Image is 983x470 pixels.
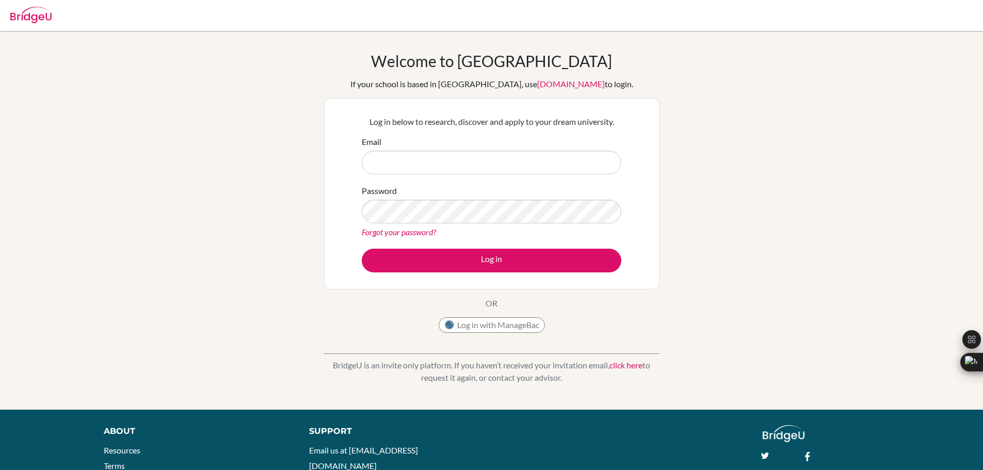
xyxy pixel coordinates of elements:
div: About [104,425,286,437]
a: click here [609,360,642,370]
a: Forgot your password? [362,227,436,237]
label: Password [362,185,397,197]
img: Bridge-U [10,7,52,23]
label: Email [362,136,381,148]
h1: Welcome to [GEOGRAPHIC_DATA] [371,52,612,70]
p: Log in below to research, discover and apply to your dream university. [362,116,621,128]
p: OR [486,297,497,310]
button: Log in with ManageBac [439,317,545,333]
div: Support [309,425,479,437]
p: BridgeU is an invite only platform. If you haven’t received your invitation email, to request it ... [324,359,659,384]
button: Log in [362,249,621,272]
a: [DOMAIN_NAME] [537,79,605,89]
img: logo_white@2x-f4f0deed5e89b7ecb1c2cc34c3e3d731f90f0f143d5ea2071677605dd97b5244.png [763,425,804,442]
a: Resources [104,445,140,455]
div: If your school is based in [GEOGRAPHIC_DATA], use to login. [350,78,633,90]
